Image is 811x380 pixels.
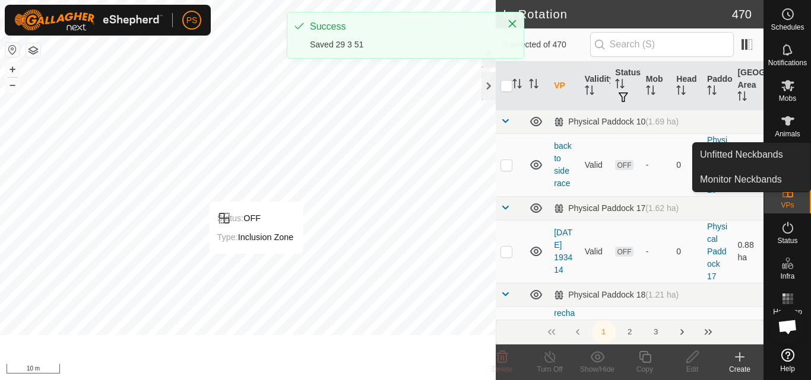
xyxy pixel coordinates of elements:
input: Search (S) [590,32,734,57]
div: Success [310,20,495,34]
span: Mobs [779,95,796,102]
div: Show/Hide [574,364,621,375]
td: Valid [580,220,611,283]
span: VPs [781,202,794,209]
a: Contact Us [259,365,294,375]
button: 2 [618,320,642,344]
span: Animals [775,130,800,138]
button: Last Page [696,320,720,344]
a: Physical Paddock 17 [707,222,727,281]
span: Delete [492,365,513,373]
img: Gallagher Logo [14,9,163,31]
span: PS [186,14,198,27]
td: 0.84 ha [733,133,764,196]
button: 1 [592,320,616,344]
div: Physical Paddock 10 [554,117,679,127]
span: Heatmap [773,308,802,315]
span: (1.69 ha) [645,117,679,126]
span: OFF [615,160,633,170]
div: Edit [669,364,716,375]
p-sorticon: Activate to sort [512,81,522,90]
button: Map Layers [26,43,40,58]
span: Notifications [768,59,807,66]
button: 3 [644,320,668,344]
div: Saved 29 3 51 [310,39,495,51]
span: (1.62 ha) [645,203,679,213]
p-sorticon: Activate to sort [707,87,717,97]
a: Privacy Policy [201,365,246,375]
p-sorticon: Activate to sort [615,81,625,90]
span: Status [777,237,797,244]
span: Schedules [771,24,804,31]
th: Mob [641,62,672,110]
td: 0 [671,133,702,196]
span: Help [780,365,795,372]
td: Valid [580,133,611,196]
th: Validity [580,62,611,110]
td: 0.88 ha [733,220,764,283]
button: Close [504,15,521,32]
h2: In Rotation [503,7,731,21]
div: Physical Paddock 18 [554,290,679,300]
p-sorticon: Activate to sort [529,81,538,90]
div: OFF [217,211,293,225]
button: Next Page [670,320,694,344]
span: 0 selected of 470 [503,39,590,51]
a: Open chat [770,309,806,344]
p-sorticon: Activate to sort [646,87,655,97]
button: + [5,62,20,76]
a: Help [764,344,811,377]
th: Status [610,62,641,110]
a: Physical Paddock 10 [707,135,727,194]
th: Paddock [702,62,733,110]
td: 0 [671,220,702,283]
div: Turn Off [526,364,574,375]
label: Type: [217,232,237,242]
div: Physical Paddock 17 [554,203,679,213]
div: Create [716,364,764,375]
button: Reset Map [5,43,20,57]
th: VP [549,62,580,110]
div: Inclusion Zone [217,230,293,244]
span: Infra [780,273,794,280]
p-sorticon: Activate to sort [585,87,594,97]
span: OFF [615,247,633,257]
th: [GEOGRAPHIC_DATA] Area [733,62,764,110]
span: 470 [732,5,752,23]
button: – [5,78,20,92]
p-sorticon: Activate to sort [676,87,686,97]
p-sorticon: Activate to sort [737,93,747,103]
a: back to side race [554,141,572,188]
span: (1.21 ha) [645,290,679,299]
div: - [646,245,667,258]
th: Head [671,62,702,110]
a: [DATE] 193414 [554,228,572,274]
div: Copy [621,364,669,375]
